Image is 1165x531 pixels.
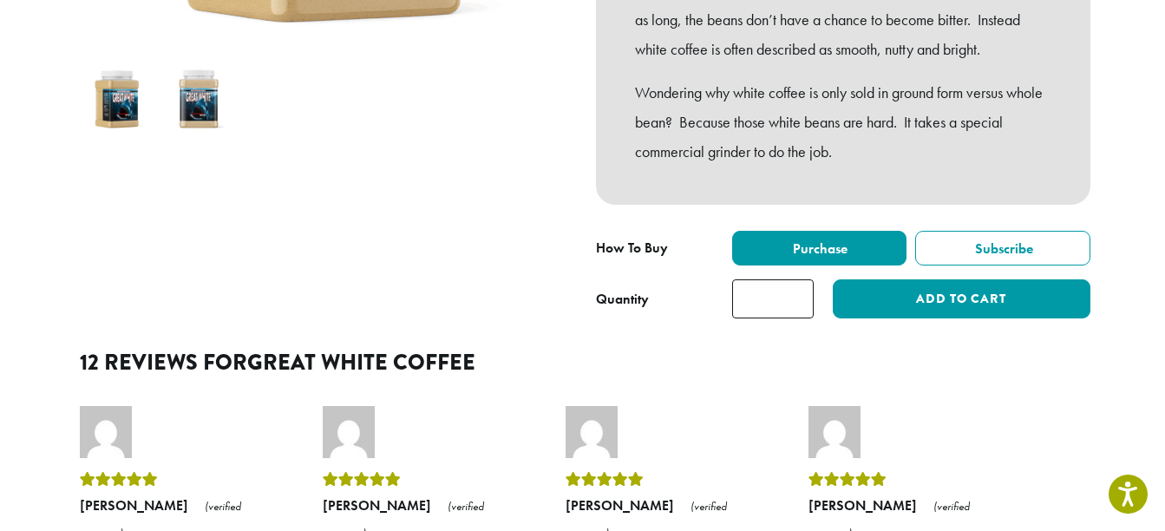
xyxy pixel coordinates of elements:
img: Great White Coffee [82,65,151,134]
button: Add to cart [833,279,1090,318]
span: Great White Coffee [247,346,475,378]
div: Rated 5 out of 5 [566,467,765,493]
img: Great White Coffee - Image 2 [165,65,233,134]
span: Subscribe [972,239,1033,258]
p: Wondering why white coffee is only sold in ground form versus whole bean? Because those white bea... [635,78,1051,166]
input: Product quantity [732,279,814,318]
strong: [PERSON_NAME] [323,496,431,515]
div: Rated 5 out of 5 [323,467,522,493]
span: Purchase [790,239,848,258]
div: Rated 5 out of 5 [808,467,1008,493]
strong: [PERSON_NAME] [566,496,674,515]
strong: [PERSON_NAME] [808,496,917,515]
div: Rated 5 out of 5 [80,467,279,493]
h2: 12 reviews for [80,350,1086,376]
div: Quantity [596,289,649,310]
span: How To Buy [596,239,668,257]
strong: [PERSON_NAME] [80,496,188,515]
